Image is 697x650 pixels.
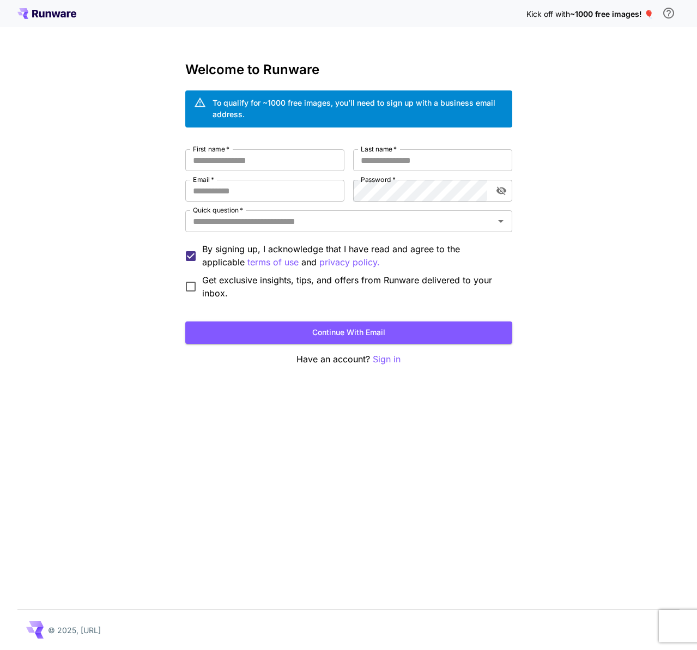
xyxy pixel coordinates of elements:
button: Sign in [373,353,401,366]
span: Kick off with [526,9,570,19]
button: toggle password visibility [492,181,511,201]
p: privacy policy. [319,256,380,269]
button: By signing up, I acknowledge that I have read and agree to the applicable terms of use and [319,256,380,269]
span: Get exclusive insights, tips, and offers from Runware delivered to your inbox. [202,274,504,300]
label: Email [193,175,214,184]
button: Continue with email [185,321,512,344]
p: By signing up, I acknowledge that I have read and agree to the applicable and [202,242,504,269]
p: © 2025, [URL] [48,624,101,636]
span: ~1000 free images! 🎈 [570,9,653,19]
label: Last name [361,144,397,154]
label: Password [361,175,396,184]
p: terms of use [247,256,299,269]
p: Have an account? [185,353,512,366]
label: Quick question [193,205,243,215]
button: By signing up, I acknowledge that I have read and agree to the applicable and privacy policy. [247,256,299,269]
button: Open [493,214,508,229]
h3: Welcome to Runware [185,62,512,77]
button: In order to qualify for free credit, you need to sign up with a business email address and click ... [658,2,680,24]
div: To qualify for ~1000 free images, you’ll need to sign up with a business email address. [213,97,504,120]
label: First name [193,144,229,154]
